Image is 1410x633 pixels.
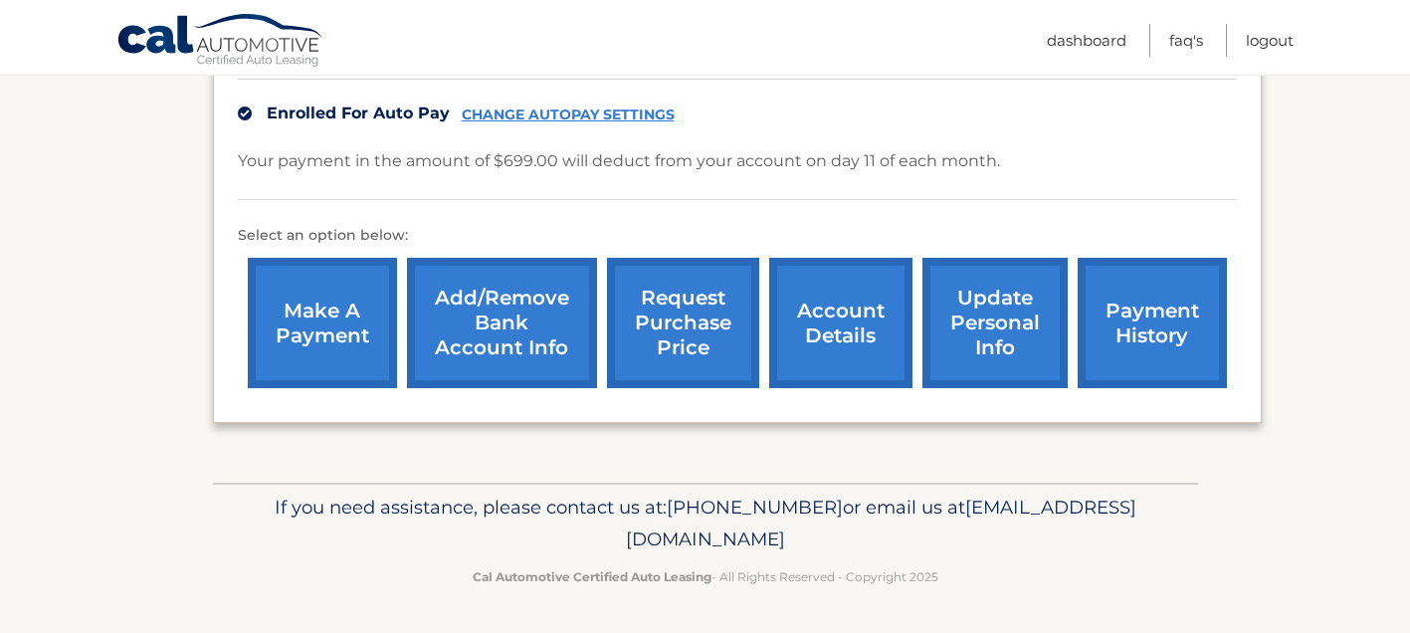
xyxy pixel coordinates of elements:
[238,147,1000,175] p: Your payment in the amount of $699.00 will deduct from your account on day 11 of each month.
[1169,24,1203,57] a: FAQ's
[267,104,450,122] span: Enrolled For Auto Pay
[238,106,252,120] img: check.svg
[769,258,912,388] a: account details
[626,496,1136,550] span: [EMAIL_ADDRESS][DOMAIN_NAME]
[922,258,1068,388] a: update personal info
[248,258,397,388] a: make a payment
[1246,24,1294,57] a: Logout
[473,569,711,584] strong: Cal Automotive Certified Auto Leasing
[1078,258,1227,388] a: payment history
[667,496,843,519] span: [PHONE_NUMBER]
[238,224,1237,248] p: Select an option below:
[607,258,759,388] a: request purchase price
[462,106,675,123] a: CHANGE AUTOPAY SETTINGS
[226,492,1185,555] p: If you need assistance, please contact us at: or email us at
[226,566,1185,587] p: - All Rights Reserved - Copyright 2025
[1047,24,1126,57] a: Dashboard
[407,258,597,388] a: Add/Remove bank account info
[116,13,325,71] a: Cal Automotive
